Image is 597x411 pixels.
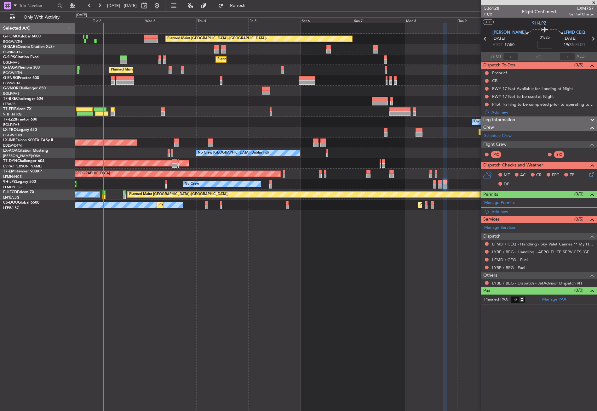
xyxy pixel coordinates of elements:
[480,127,522,137] div: Planned Maint Dusseldorf
[3,159,44,163] a: T7-DYNChallenger 604
[3,76,39,80] a: G-ENRGPraetor 600
[522,8,556,15] div: Flight Confirmed
[484,225,516,231] a: Manage Services
[3,45,18,49] span: G-GARE
[3,55,39,59] a: G-SIRSCitation Excel
[3,97,16,101] span: T7-BRE
[567,12,594,17] span: Pos Pref Charter
[503,53,518,60] input: --:--
[3,55,15,59] span: G-SIRS
[3,128,17,132] span: LX-TRO
[7,12,68,22] button: Only With Activity
[483,19,494,25] button: UTC
[492,265,525,270] a: LYBE / BEG - Fuel
[484,296,508,303] label: Planned PAX
[198,148,269,158] div: No Crew [GEOGRAPHIC_DATA] (Dublin Intl)
[483,287,490,295] span: Pax
[492,102,594,107] div: Pilot Training to be completed prior to operating to LFMD
[492,42,503,48] span: ETOT
[536,172,542,178] span: CR
[474,117,485,127] div: Owner
[3,35,41,38] a: G-FOMOGlobal 6000
[540,35,550,41] span: 01:35
[3,174,22,179] a: LFMN/NCE
[196,17,249,23] div: Thu 4
[405,17,457,23] div: Mon 8
[3,60,20,65] a: EGLF/FAB
[3,81,20,86] a: EGSS/STN
[484,133,512,139] a: Schedule Crew
[111,65,210,75] div: Planned Maint [GEOGRAPHIC_DATA] ([GEOGRAPHIC_DATA])
[3,149,18,153] span: LX-AOA
[3,66,40,70] a: G-JAGAPhenom 300
[301,17,353,23] div: Sat 6
[3,159,17,163] span: T7-DYN
[564,30,585,36] span: LFMD CEQ
[483,191,498,198] span: Permits
[3,154,40,158] a: [PERSON_NAME]/QSA
[3,164,42,169] a: EVRA/[PERSON_NAME]
[3,70,22,75] a: EGGW/LTN
[492,94,554,99] div: RWY 17 Not to be used at NIght
[167,34,267,43] div: Planned Maint [GEOGRAPHIC_DATA] ([GEOGRAPHIC_DATA])
[3,138,15,142] span: LX-INB
[542,296,566,303] a: Manage PAX
[144,17,196,23] div: Wed 3
[3,190,17,194] span: F-HECD
[483,124,494,131] span: Crew
[3,170,15,173] span: T7-EMI
[491,53,502,60] span: ATOT
[3,205,20,210] a: LFPB/LBG
[107,3,137,8] span: [DATE] - [DATE]
[492,30,526,36] span: [PERSON_NAME]
[570,172,574,178] span: FP
[483,62,515,69] span: Dispatch To-Dos
[248,17,301,23] div: Fri 5
[504,181,509,188] span: DP
[3,76,18,80] span: G-ENRG
[3,185,21,189] a: LFMD/CEQ
[574,216,583,222] span: (0/5)
[3,190,34,194] a: F-HECDFalcon 7X
[574,287,583,294] span: (0/0)
[492,257,528,262] a: LFMD / CEQ - Fuel
[3,39,22,44] a: EGGW/LTN
[566,152,580,157] div: - -
[3,107,32,111] a: T7-FFIFalcon 7X
[3,122,20,127] a: EGLF/FAB
[504,42,514,48] span: 17:50
[3,118,37,121] a: T7-LZZIPraetor 600
[574,62,583,68] span: (0/5)
[3,201,39,205] a: CS-DOUGlobal 6500
[16,15,66,20] span: Only With Activity
[575,42,585,48] span: ELDT
[225,3,251,8] span: Refresh
[483,272,497,279] span: Others
[50,169,110,178] div: Planned Maint [GEOGRAPHIC_DATA]
[3,133,22,138] a: EGGW/LTN
[353,17,405,23] div: Sun 7
[457,17,509,23] div: Tue 9
[483,141,507,148] span: Flight Crew
[3,143,22,148] a: EDLW/DTM
[3,87,46,90] a: G-VNORChallenger 650
[76,13,87,18] div: [DATE]
[554,151,564,158] div: SIC
[491,110,594,115] div: Add new
[484,200,515,206] a: Manage Permits
[564,36,577,42] span: [DATE]
[420,200,519,210] div: Planned Maint [GEOGRAPHIC_DATA] ([GEOGRAPHIC_DATA])
[3,66,18,70] span: G-JAGA
[3,50,22,54] a: EGNR/CEG
[3,195,20,200] a: LFPB/LBG
[492,70,507,76] div: Prebrief
[483,216,500,223] span: Services
[492,78,497,83] div: CB
[492,241,594,247] a: LFMD / CEQ - Handling - Sky Valet Cannes ** My Handling**LFMD / CEQ
[92,17,144,23] div: Tue 2
[520,172,526,178] span: AC
[492,249,594,255] a: LYBE / BEG - Handling - AERO ELITE SERVICES [GEOGRAPHIC_DATA]
[3,201,18,205] span: CS-DOU
[3,97,43,101] a: T7-BREChallenger 604
[3,170,42,173] a: T7-EMIHawker 900XP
